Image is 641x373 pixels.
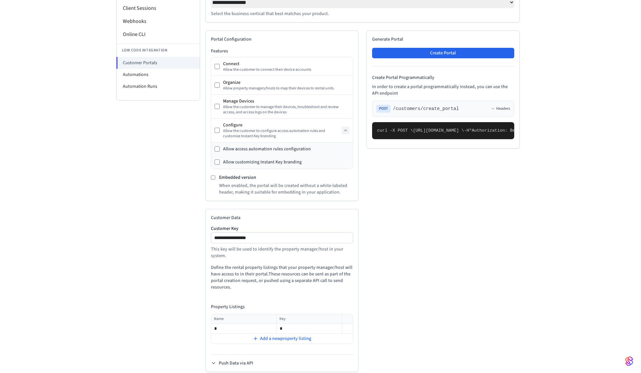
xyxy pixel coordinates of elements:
h3: Features [211,48,353,54]
th: Key [276,314,342,324]
h2: Generate Portal [372,36,514,43]
div: Connect [223,61,349,67]
button: Headers [491,106,510,111]
span: curl -X POST \ [377,128,413,133]
span: [URL][DOMAIN_NAME] \ [413,128,464,133]
label: Customer Key [211,226,353,231]
li: Low Code Integration [117,44,200,57]
h2: Customer Data [211,214,353,221]
li: Automations [117,69,200,81]
li: Online CLI [117,28,200,41]
p: Define the rental property listings that your property manager/host will have access to in their ... [211,264,353,290]
p: In order to create a portal programmatically instead, you can use the API endpoint [372,84,514,97]
li: Customer Portals [116,57,200,69]
p: When enabled, the portal will be created without a white-labeled header, making it suitable for e... [219,182,353,196]
th: Name [211,314,277,324]
div: Allow the customer to configure access automation rules and customize Instant Key branding [223,128,342,139]
button: Create Portal [372,48,514,58]
div: Organize [223,79,349,86]
span: "Authorization: Bearer seam_api_key_123456" [469,128,579,133]
div: Allow property managers/hosts to map their devices to rental units [223,86,349,91]
span: -H [464,128,469,133]
div: Allow customizing Instant Key branding [223,159,302,165]
div: Allow access automation rules configuration [223,146,311,152]
h4: Create Portal Programmatically [372,74,514,81]
p: This key will be used to identify the property manager/host in your system. [211,246,353,259]
h4: Property Listings [211,304,353,310]
div: Configure [223,122,342,128]
label: Embedded version [219,174,256,181]
span: POST [376,105,390,113]
div: Allow the customer to manage their devices, troubleshoot and review access, and access logs on th... [223,104,349,115]
button: Push Data via API [211,360,253,366]
span: Add a new property listing [260,335,311,342]
li: Webhooks [117,15,200,28]
li: Automation Runs [117,81,200,92]
div: Manage Devices [223,98,349,104]
span: /customers/create_portal [393,105,459,112]
div: Allow the customer to connect their device accounts [223,67,349,72]
h2: Portal Configuration [211,36,353,43]
p: Select the business vertical that best matches your product. [211,10,514,17]
img: SeamLogoGradient.69752ec5.svg [625,356,633,366]
li: Client Sessions [117,2,200,15]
